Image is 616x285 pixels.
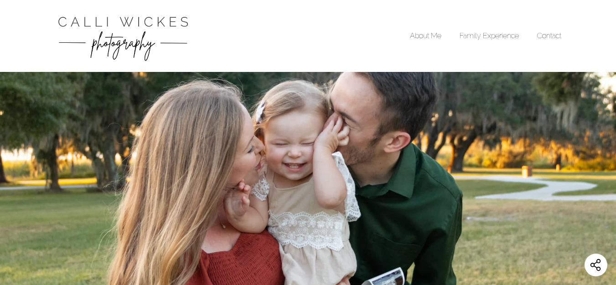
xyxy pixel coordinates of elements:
[55,9,192,63] img: Calli Wickes Photography Logo
[585,254,607,276] button: Share this website
[537,31,561,40] a: Contact
[460,31,519,40] a: Family Experience
[410,31,441,40] a: About Me
[55,9,192,63] a: Calli Wickes Photography Home Page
